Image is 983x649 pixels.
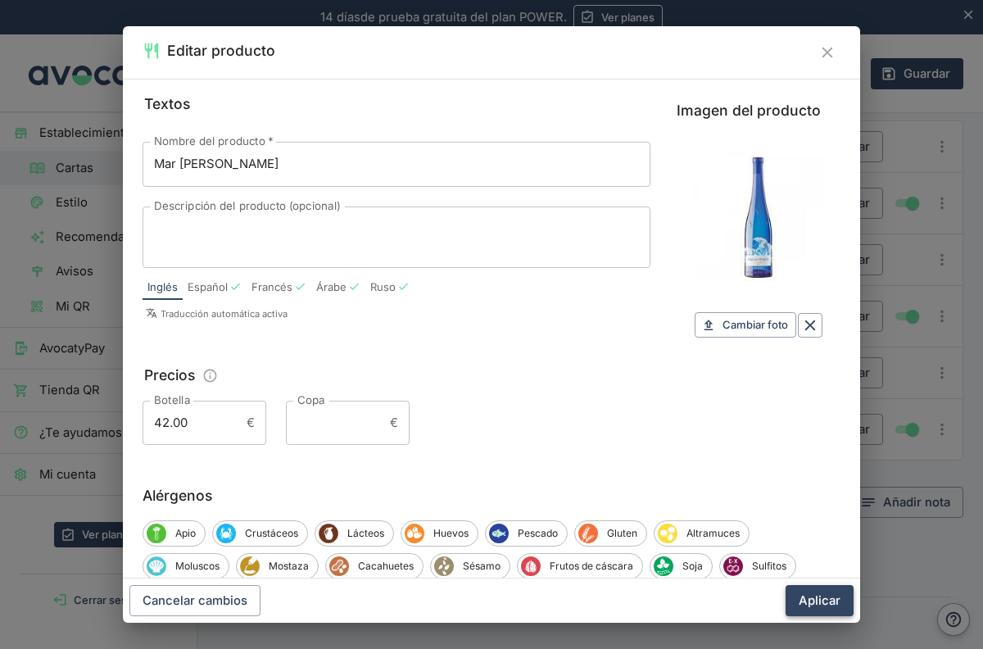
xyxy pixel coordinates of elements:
button: Cerrar [814,39,840,66]
span: Crustáceos [236,526,307,541]
span: Altramuces [677,526,749,541]
div: Con traducción automática [229,280,242,293]
span: Sésamo [454,559,510,574]
button: Información sobre edición de precios [198,364,222,388]
span: Frutos de cáscara [541,559,642,574]
span: Sulfitos [723,556,743,576]
span: Sésamo [434,556,454,576]
span: Huevos [424,526,478,541]
span: Frutos de cáscara [521,556,541,576]
div: Frutos de cáscaraFrutos de cáscara [517,553,643,579]
label: Botella [154,393,190,408]
div: CacahuetesCacahuetes [325,553,424,579]
span: Cacahuetes [349,559,423,574]
span: Soja [654,556,673,576]
legend: Textos [143,93,192,116]
span: Lácteos [338,526,393,541]
span: Sulfitos [743,559,795,574]
span: Mostaza [240,556,260,576]
div: AltramucesAltramuces [654,520,750,547]
span: Mostaza [260,559,318,574]
span: Francés [251,279,292,296]
span: Soja [673,559,712,574]
button: Aplicar [786,585,854,616]
span: Cambiar foto [723,315,788,334]
span: Pescado [509,526,567,541]
span: Pescado [489,524,509,543]
span: Árabe [316,279,347,296]
div: SojaSoja [650,553,713,579]
span: Moluscos [147,556,166,576]
div: SésamoSésamo [430,553,510,579]
label: Alérgenos [143,484,840,507]
label: Descripción del producto (opcional) [154,198,341,214]
div: Con traducción automática [294,280,306,293]
h2: Editar producto [167,39,275,62]
div: SulfitosSulfitos [719,553,796,579]
div: Con traducción automática [397,280,410,293]
svg: Símbolo de traducciones [146,307,157,319]
button: Cambiar foto [695,312,796,338]
span: Inglés [147,279,178,296]
span: Gluten [578,524,598,543]
div: MoluscosMoluscos [143,553,229,579]
span: Altramuces [658,524,677,543]
div: ApioApio [143,520,206,547]
div: LácteosLácteos [315,520,394,547]
span: Crustáceos [216,524,236,543]
span: Ruso [370,279,396,296]
div: Con traducción automática [348,280,360,293]
button: Cancelar cambios [129,585,260,616]
span: Apio [166,526,205,541]
div: GlutenGluten [574,520,647,547]
span: Lácteos [319,524,338,543]
div: MostazaMostaza [236,553,319,579]
label: Copa [297,393,324,408]
label: Nombre del producto [154,134,273,149]
p: Traducción automática activa [146,306,650,321]
div: HuevosHuevos [401,520,478,547]
div: CrustáceosCrustáceos [212,520,308,547]
div: PescadoPescado [485,520,568,547]
legend: Precios [143,364,197,387]
label: Imagen del producto [677,99,840,122]
span: Huevos [405,524,424,543]
button: Borrar [798,313,822,338]
span: Apio [147,524,166,543]
span: Español [188,279,228,296]
span: Cacahuetes [329,556,349,576]
span: Gluten [598,526,646,541]
span: Moluscos [166,559,229,574]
